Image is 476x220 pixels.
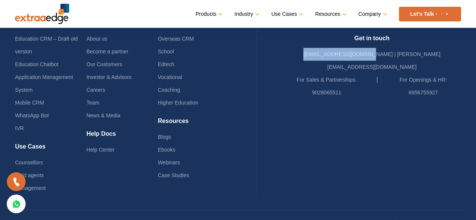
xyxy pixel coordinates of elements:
[87,100,99,106] a: Team
[87,36,107,42] a: About us
[15,112,49,118] a: WhatsApp Bot
[409,90,438,96] a: 8956755927
[15,159,43,165] a: Counsellors
[283,35,461,48] h4: Get in touch
[158,100,198,106] a: Higher Education
[303,51,440,70] a: [EMAIL_ADDRESS][DOMAIN_NAME] | [PERSON_NAME][EMAIL_ADDRESS][DOMAIN_NAME]
[87,74,132,80] a: Investor & Advisors
[87,147,115,153] a: Help Center
[158,134,171,140] a: Blogs
[158,172,189,178] a: Case Studies
[87,87,105,93] a: Careers
[399,7,461,21] a: Let’s Talk
[297,73,357,86] label: For Sales & Partnerships:
[15,74,73,93] a: Application Management System
[358,9,386,20] a: Company
[158,159,180,165] a: Webinars
[400,73,447,86] label: For Openings & HR:
[15,185,46,191] a: Management
[158,87,180,93] a: Coaching
[15,100,44,106] a: Mobile CRM
[15,125,24,131] a: IVR
[196,9,221,20] a: Products
[87,112,120,118] a: News & Media
[158,49,174,55] a: School
[312,90,341,96] a: 9028065511
[15,36,78,55] a: Education CRM – Draft old version
[158,117,229,130] h4: Resources
[15,143,87,156] h4: Use Cases
[87,49,128,55] a: Become a partner
[15,172,44,178] a: Field agents
[15,61,58,67] a: Education Chatbot
[158,36,194,42] a: Overseas CRM
[158,61,174,67] a: Edtech
[234,9,258,20] a: Industry
[315,9,345,20] a: Resources
[158,74,182,80] a: Vocational
[158,147,175,153] a: Ebooks
[271,9,302,20] a: Use Cases
[87,61,122,67] a: Our Customers
[87,130,158,143] h4: Help Docs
